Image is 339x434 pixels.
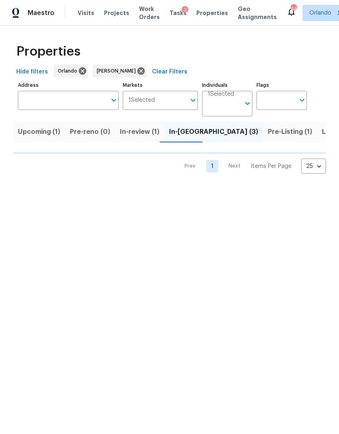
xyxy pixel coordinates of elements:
span: Properties [16,47,80,56]
label: Individuals [202,83,252,88]
div: 25 [301,156,326,177]
span: [PERSON_NAME] [97,67,139,75]
span: 1 Selected [208,91,234,98]
div: Orlando [54,64,88,77]
span: Orlando [58,67,80,75]
div: [PERSON_NAME] [93,64,146,77]
label: Flags [256,83,307,88]
span: 1 Selected [128,97,155,104]
button: Open [242,98,253,109]
label: Markets [123,83,198,88]
span: Visits [78,9,94,17]
span: Clear Filters [152,67,187,77]
span: Maestro [28,9,54,17]
p: Items Per Page [251,162,291,170]
div: 3 [182,6,188,14]
span: Tasks [169,10,187,16]
span: In-review (1) [120,126,159,138]
button: Open [187,95,199,106]
span: Pre-reno (0) [70,126,110,138]
a: Goto page 1 [206,160,218,172]
span: Hide filters [16,67,48,77]
span: Pre-Listing (1) [268,126,312,138]
span: Work Orders [139,5,160,21]
span: Upcoming (1) [18,126,60,138]
div: 44 [291,5,296,13]
button: Clear Filters [149,64,191,79]
nav: Pagination Navigation [177,159,326,174]
span: Orlando [309,9,331,17]
button: Open [108,95,120,106]
span: In-[GEOGRAPHIC_DATA] (3) [169,126,258,138]
button: Hide filters [13,64,51,79]
span: Geo Assignments [238,5,277,21]
span: Properties [196,9,228,17]
button: Open [296,95,308,106]
label: Address [18,83,119,88]
span: Projects [104,9,129,17]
